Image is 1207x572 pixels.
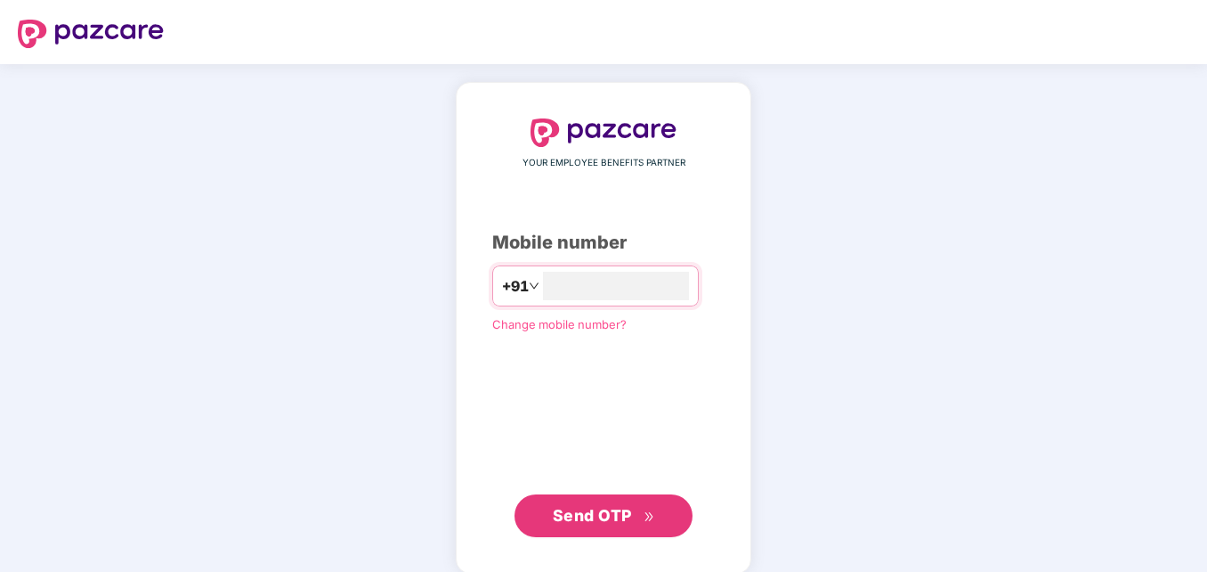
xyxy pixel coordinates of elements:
[492,229,715,257] div: Mobile number
[529,281,539,291] span: down
[531,118,676,147] img: logo
[492,317,627,331] a: Change mobile number?
[18,20,164,48] img: logo
[522,156,685,170] span: YOUR EMPLOYEE BENEFITS PARTNER
[514,494,693,537] button: Send OTPdouble-right
[553,506,632,525] span: Send OTP
[644,511,655,523] span: double-right
[502,275,529,298] span: +91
